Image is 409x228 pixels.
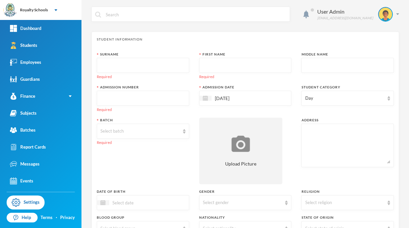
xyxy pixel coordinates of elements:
[317,8,373,16] div: User Admin
[305,95,384,102] div: Day
[97,118,189,123] div: Batch
[41,214,53,221] a: Terms
[97,37,394,42] div: Student Information
[97,74,112,79] small: Required
[301,52,394,57] div: Middle Name
[100,128,180,135] div: Select batch
[199,52,292,57] div: First Name
[10,144,46,151] div: Report Cards
[10,76,40,83] div: Guardians
[203,199,282,206] div: Select gender
[199,85,292,90] div: Admission Date
[301,85,394,90] div: Student Category
[97,215,189,220] div: Blood Group
[10,59,41,66] div: Employees
[10,42,37,49] div: Students
[60,214,75,221] a: Privacy
[109,199,165,206] input: Select date
[199,189,292,194] div: Gender
[97,107,112,112] small: Required
[301,118,394,123] div: Address
[10,93,35,100] div: Finance
[105,7,286,22] input: Search
[7,195,45,209] a: Settings
[225,160,256,167] span: Upload Picture
[317,16,373,21] div: [EMAIL_ADDRESS][DOMAIN_NAME]
[95,12,101,18] img: search
[199,215,292,220] div: Nationality
[10,127,36,134] div: Batches
[10,177,33,184] div: Events
[97,140,112,145] small: Required
[4,4,17,17] img: logo
[10,161,40,168] div: Messages
[230,135,252,153] img: upload
[10,25,41,32] div: Dashboard
[301,215,394,220] div: State of Origin
[379,8,392,21] img: STUDENT
[56,214,57,221] div: ·
[199,74,214,79] small: Required
[97,189,189,194] div: Date of Birth
[301,189,394,194] div: Religion
[97,85,189,90] div: Admission Number
[7,213,38,223] a: Help
[305,199,384,206] div: Select religion
[211,94,267,102] input: Select date
[10,110,37,117] div: Subjects
[97,52,189,57] div: Surname
[20,7,48,13] div: Royalty Schools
